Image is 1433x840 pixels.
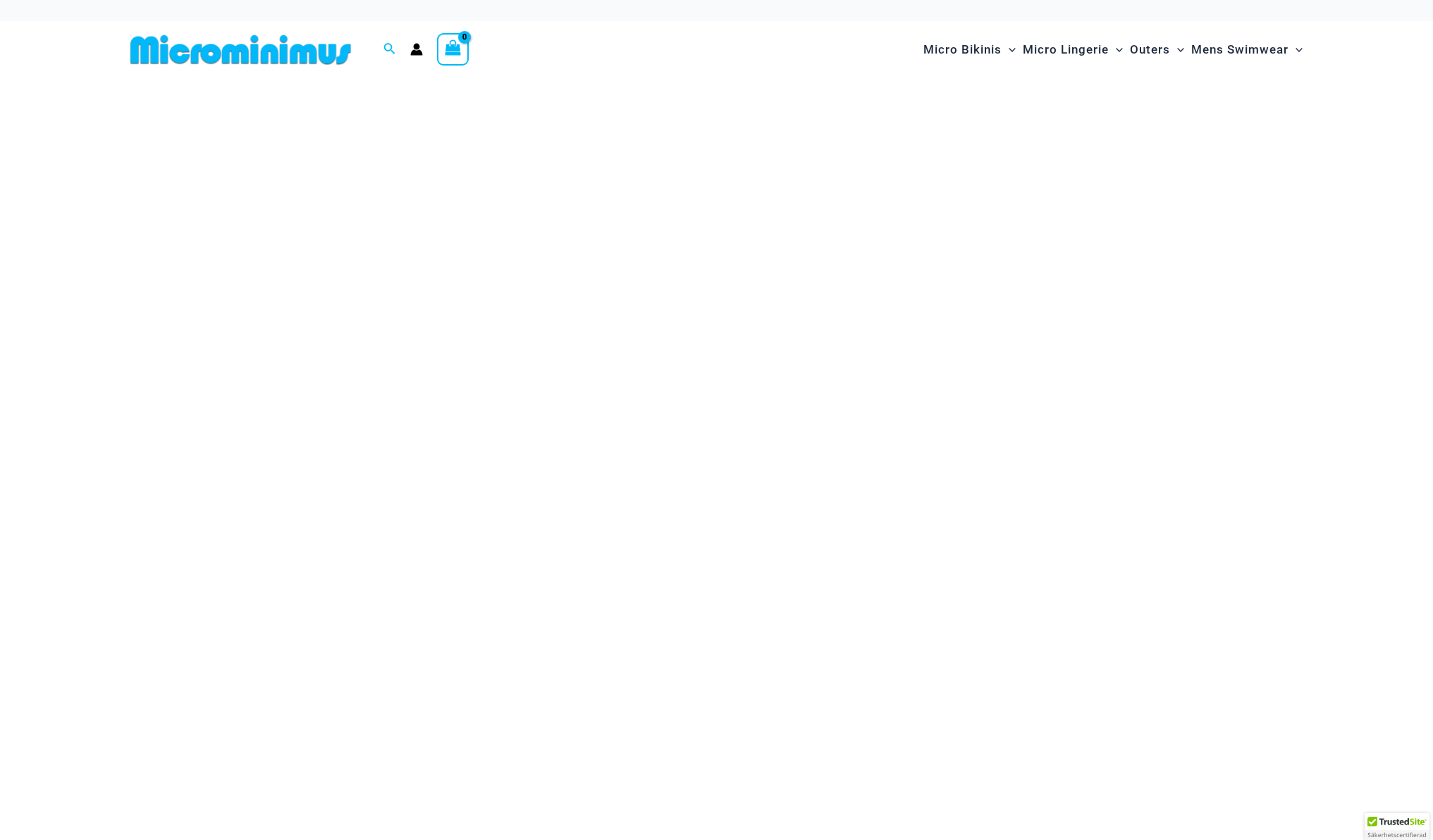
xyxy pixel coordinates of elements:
[1191,32,1289,68] span: Mens Swimwear
[1130,32,1170,68] span: Outers
[1002,32,1016,68] span: Menu Toggle
[918,26,1309,73] nav: Site Navigation
[920,28,1019,71] a: Micro BikinisMenu ToggleMenu Toggle
[923,32,1002,68] span: Micro Bikinis
[410,43,423,56] a: Account icon link
[1289,32,1303,68] span: Menu Toggle
[1109,32,1123,68] span: Menu Toggle
[1023,32,1109,68] span: Micro Lingerie
[1170,32,1184,68] span: Menu Toggle
[125,34,357,66] img: MM SHOP LOGO FLAT
[437,33,469,66] a: View Shopping Cart, empty
[1188,28,1306,71] a: Mens SwimwearMenu ToggleMenu Toggle
[1126,28,1188,71] a: OutersMenu ToggleMenu Toggle
[1365,813,1429,840] div: TrustedSite Certified
[383,41,396,58] a: Search icon link
[1019,28,1126,71] a: Micro LingerieMenu ToggleMenu Toggle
